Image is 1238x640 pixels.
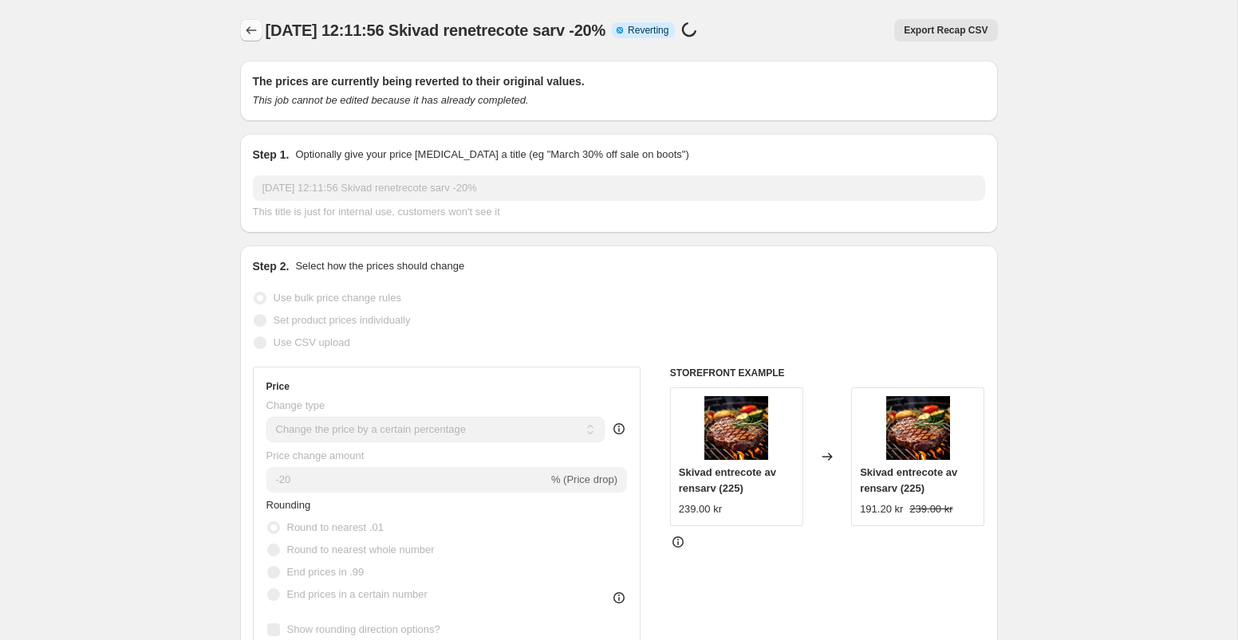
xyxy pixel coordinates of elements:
[860,466,957,494] span: Skivad entrecote av rensarv (225)
[287,521,384,533] span: Round to nearest .01
[253,147,290,163] h2: Step 1.
[628,24,668,37] span: Reverting
[266,399,325,411] span: Change type
[266,499,311,511] span: Rounding
[704,396,768,460] img: Skivadrenenctrecote_1_80x.jpg
[860,501,903,517] div: 191.20 kr
[611,421,627,437] div: help
[670,367,985,379] h6: STOREFRONT EXAMPLE
[253,206,500,218] span: This title is just for internal use, customers won't see it
[240,19,262,41] button: Price change jobs
[287,566,365,578] span: End prices in .99
[253,175,985,201] input: 30% off holiday sale
[679,466,776,494] span: Skivad entrecote av rensarv (225)
[274,336,350,348] span: Use CSV upload
[287,623,440,635] span: Show rounding direction options?
[253,258,290,274] h2: Step 2.
[253,94,529,106] i: This job cannot be edited because it has already completed.
[295,258,464,274] p: Select how the prices should change
[904,24,988,37] span: Export Recap CSV
[266,22,606,39] span: [DATE] 12:11:56 Skivad renetrecote sarv -20%
[287,544,435,556] span: Round to nearest whole number
[886,396,950,460] img: Skivadrenenctrecote_1_80x.jpg
[909,501,952,517] strike: 239.00 kr
[274,292,401,304] span: Use bulk price change rules
[894,19,997,41] button: Export Recap CSV
[295,147,688,163] p: Optionally give your price [MEDICAL_DATA] a title (eg "March 30% off sale on boots")
[274,314,411,326] span: Set product prices individually
[679,501,722,517] div: 239.00 kr
[287,588,428,600] span: End prices in a certain number
[253,73,985,89] h2: The prices are currently being reverted to their original values.
[266,467,548,493] input: -15
[266,380,290,393] h3: Price
[266,450,365,461] span: Price change amount
[551,473,617,485] span: % (Price drop)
